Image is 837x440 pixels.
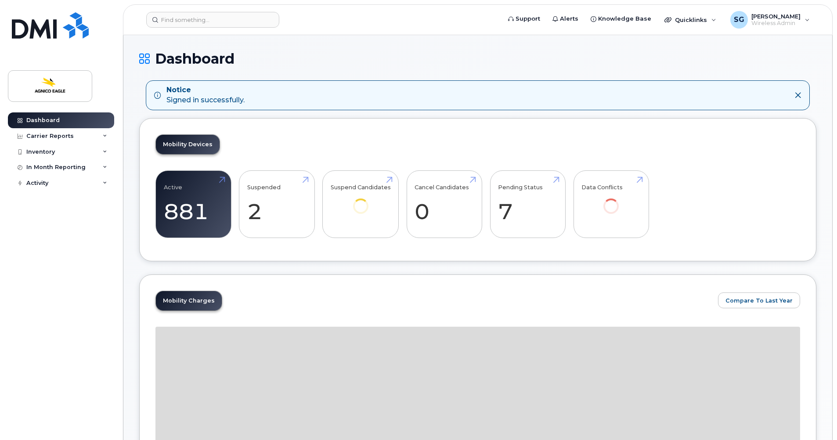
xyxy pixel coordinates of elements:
a: Cancel Candidates 0 [415,175,474,233]
span: Compare To Last Year [725,296,793,305]
a: Suspend Candidates [331,175,391,226]
a: Suspended 2 [247,175,307,233]
a: Pending Status 7 [498,175,557,233]
div: Signed in successfully. [166,85,245,105]
button: Compare To Last Year [718,292,800,308]
h1: Dashboard [139,51,816,66]
a: Active 881 [164,175,223,233]
a: Mobility Charges [156,291,222,310]
a: Mobility Devices [156,135,220,154]
a: Data Conflicts [581,175,641,226]
strong: Notice [166,85,245,95]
